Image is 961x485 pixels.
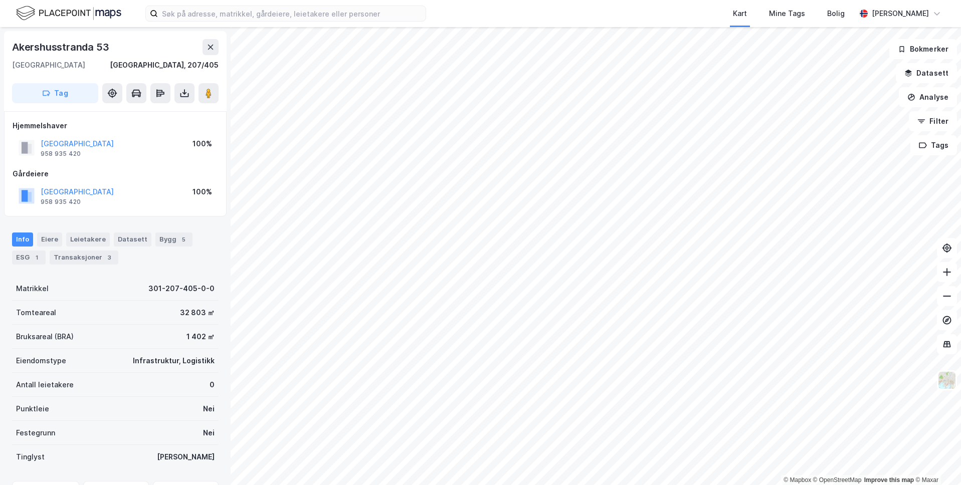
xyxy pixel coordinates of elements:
div: Gårdeiere [13,168,218,180]
div: Bygg [155,232,193,247]
div: Antall leietakere [16,379,74,391]
button: Tag [12,83,98,103]
div: Eiendomstype [16,355,66,367]
div: 301-207-405-0-0 [148,283,215,295]
div: 1 [32,253,42,263]
button: Tags [910,135,957,155]
button: Analyse [899,87,957,107]
div: ESG [12,251,46,265]
div: Infrastruktur, Logistikk [133,355,215,367]
div: 32 803 ㎡ [180,307,215,319]
div: Nei [203,427,215,439]
div: 958 935 420 [41,198,81,206]
div: Bruksareal (BRA) [16,331,74,343]
div: [PERSON_NAME] [872,8,929,20]
button: Filter [909,111,957,131]
button: Datasett [896,63,957,83]
div: Matrikkel [16,283,49,295]
div: Info [12,232,33,247]
a: Mapbox [784,476,811,483]
div: [GEOGRAPHIC_DATA], 207/405 [110,59,219,71]
div: 1 402 ㎡ [186,331,215,343]
div: Punktleie [16,403,49,415]
div: 0 [210,379,215,391]
div: Bolig [827,8,845,20]
div: Tinglyst [16,451,45,463]
div: Transaksjoner [50,251,118,265]
div: Akershusstranda 53 [12,39,111,55]
div: 100% [193,138,212,150]
a: OpenStreetMap [813,476,862,483]
div: Leietakere [66,232,110,247]
div: 3 [104,253,114,263]
div: [PERSON_NAME] [157,451,215,463]
iframe: Chat Widget [911,437,961,485]
img: Z [937,371,956,390]
a: Improve this map [864,476,914,483]
button: Bokmerker [889,39,957,59]
div: Mine Tags [769,8,805,20]
div: Eiere [37,232,62,247]
div: 100% [193,186,212,198]
div: Nei [203,403,215,415]
div: Kart [733,8,747,20]
div: 5 [178,234,188,245]
div: Kontrollprogram for chat [911,437,961,485]
input: Søk på adresse, matrikkel, gårdeiere, leietakere eller personer [158,6,426,21]
div: Tomteareal [16,307,56,319]
div: Datasett [114,232,151,247]
div: 958 935 420 [41,150,81,158]
div: Festegrunn [16,427,55,439]
div: [GEOGRAPHIC_DATA] [12,59,85,71]
img: logo.f888ab2527a4732fd821a326f86c7f29.svg [16,5,121,22]
div: Hjemmelshaver [13,120,218,132]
